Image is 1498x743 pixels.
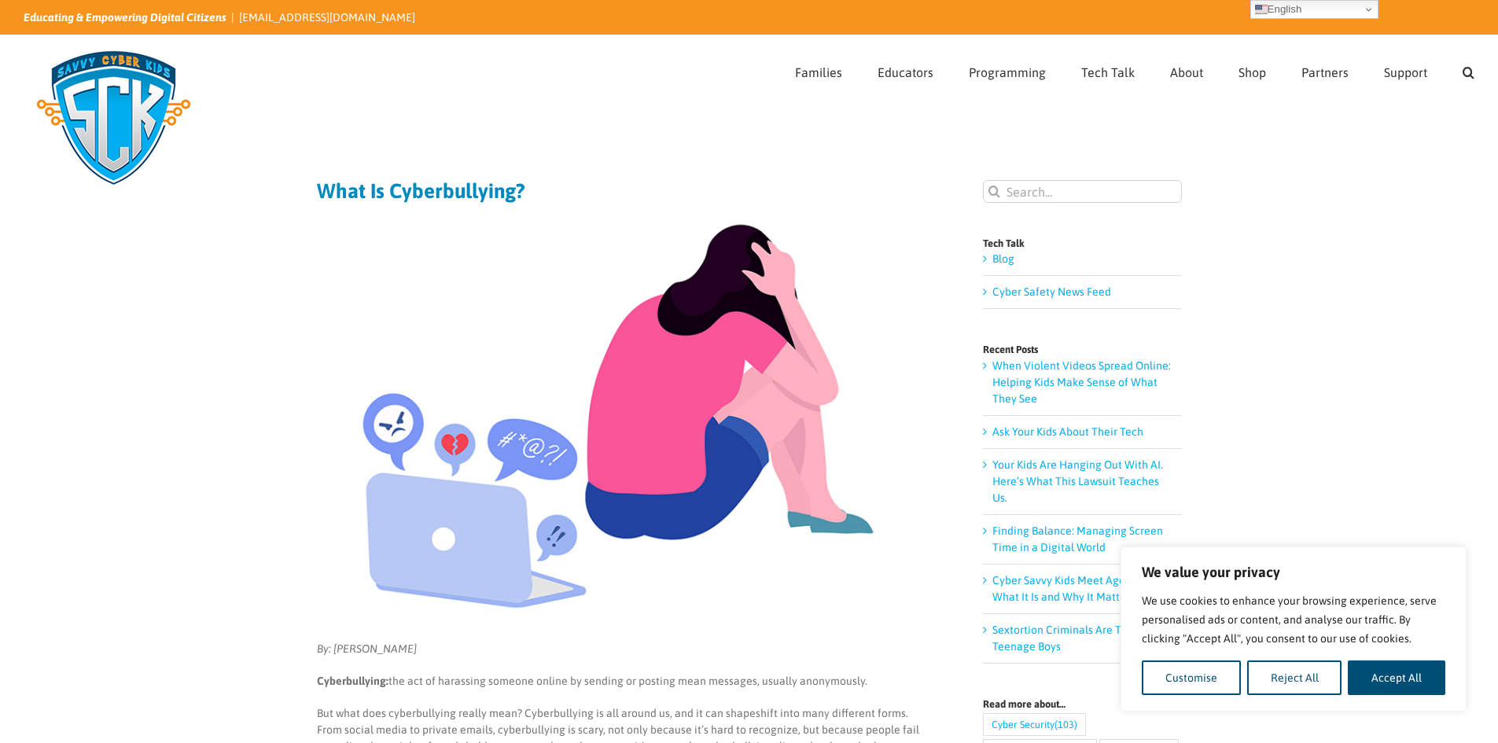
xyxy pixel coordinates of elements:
[1301,66,1349,79] span: Partners
[969,66,1046,79] span: Programming
[317,675,388,687] strong: Cyberbullying:
[1384,66,1427,79] span: Support
[239,11,415,24] a: [EMAIL_ADDRESS][DOMAIN_NAME]
[795,35,842,105] a: Families
[795,66,842,79] span: Families
[983,180,1182,203] input: Search...
[983,713,1086,736] a: Cyber Security (103 items)
[795,35,1474,105] nav: Main Menu
[983,180,1006,203] input: Search
[1301,35,1349,105] a: Partners
[1384,35,1427,105] a: Support
[983,238,1182,248] h4: Tech Talk
[992,458,1163,504] a: Your Kids Are Hanging Out With AI. Here’s What This Lawsuit Teaches Us.
[878,35,933,105] a: Educators
[992,524,1163,554] a: Finding Balance: Managing Screen Time in a Digital World
[1142,660,1241,695] button: Customise
[24,39,204,197] img: Savvy Cyber Kids Logo
[1081,35,1135,105] a: Tech Talk
[992,574,1159,603] a: Cyber Savvy Kids Meet Agentic AI: What It Is and Why It Matters
[1170,66,1203,79] span: About
[1239,66,1266,79] span: Shop
[317,642,417,655] em: By: [PERSON_NAME]
[317,180,920,202] h1: What Is Cyberbullying?
[983,699,1182,709] h4: Read more about…
[1247,660,1342,695] button: Reject All
[1239,35,1266,105] a: Shop
[1463,35,1474,105] a: Search
[1142,563,1445,582] p: We value your privacy
[24,11,226,24] i: Educating & Empowering Digital Citizens
[1348,660,1445,695] button: Accept All
[983,344,1182,355] h4: Recent Posts
[1054,714,1077,735] span: (103)
[1170,35,1203,105] a: About
[878,66,933,79] span: Educators
[992,623,1163,653] a: Sextortion Criminals Are Targeting Teenage Boys
[1081,66,1135,79] span: Tech Talk
[1142,591,1445,648] p: We use cookies to enhance your browsing experience, serve personalised ads or content, and analys...
[317,673,920,690] p: the act of harassing someone online by sending or posting mean messages, usually anonymously.
[992,285,1111,298] a: Cyber Safety News Feed
[1255,3,1268,16] img: en
[992,425,1143,438] a: Ask Your Kids About Their Tech
[992,359,1171,405] a: When Violent Videos Spread Online: Helping Kids Make Sense of What They See
[992,252,1014,265] a: Blog
[969,35,1046,105] a: Programming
